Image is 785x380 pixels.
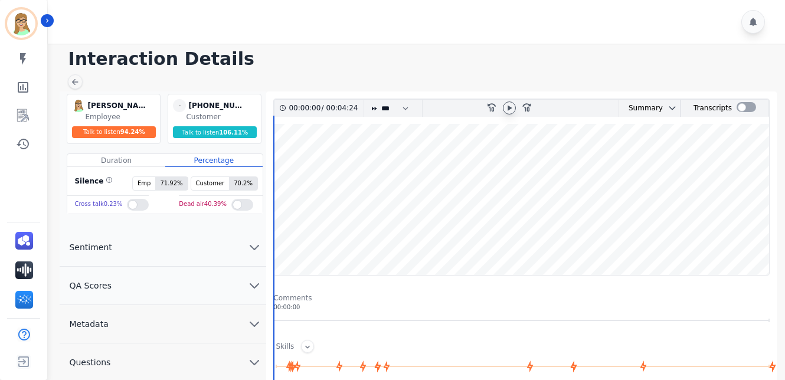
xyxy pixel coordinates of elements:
[229,177,257,190] span: 70.2 %
[60,267,266,305] button: QA Scores chevron down
[219,129,248,136] span: 106.11 %
[191,177,230,190] span: Customer
[247,317,261,331] svg: chevron down
[60,280,121,291] span: QA Scores
[247,240,261,254] svg: chevron down
[85,112,158,122] div: Employee
[72,176,113,191] div: Silence
[247,355,261,369] svg: chevron down
[173,99,186,112] span: -
[72,126,156,138] div: Talk to listen
[668,103,677,113] svg: chevron down
[276,342,294,353] div: Skills
[247,279,261,293] svg: chevron down
[289,100,361,117] div: /
[273,303,770,312] div: 00:00:00
[120,129,145,135] span: 94.24 %
[60,305,266,343] button: Metadata chevron down
[74,196,122,213] div: Cross talk 0.23 %
[68,48,773,70] h1: Interaction Details
[619,100,663,117] div: Summary
[186,112,259,122] div: Customer
[60,228,266,267] button: Sentiment chevron down
[324,100,356,117] div: 00:04:24
[289,100,321,117] div: 00:00:00
[60,241,121,253] span: Sentiment
[133,177,155,190] span: Emp
[60,356,120,368] span: Questions
[179,196,227,213] div: Dead air 40.39 %
[87,99,146,112] div: [PERSON_NAME]
[67,154,165,167] div: Duration
[7,9,35,38] img: Bordered avatar
[60,318,117,330] span: Metadata
[694,100,732,117] div: Transcripts
[165,154,263,167] div: Percentage
[273,293,770,303] div: Comments
[188,99,247,112] div: [PHONE_NUMBER]
[173,126,257,138] div: Talk to listen
[155,177,187,190] span: 71.92 %
[663,103,677,113] button: chevron down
